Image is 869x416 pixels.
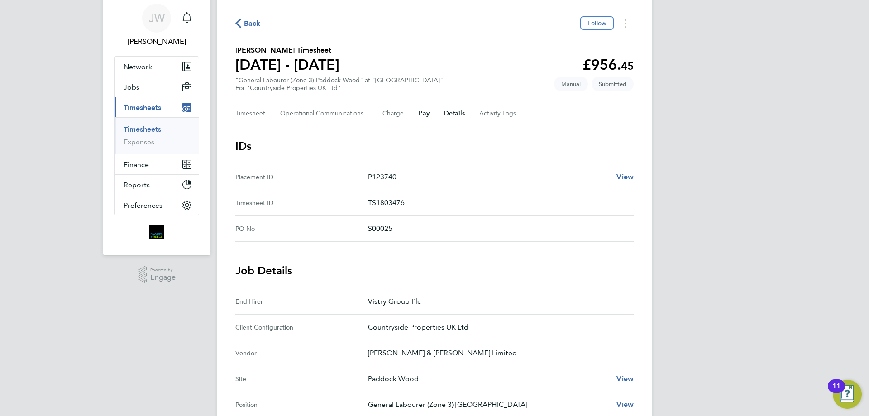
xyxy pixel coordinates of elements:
button: Activity Logs [479,103,517,124]
div: Vendor [235,348,368,359]
button: Reports [115,175,199,195]
span: Joanna Whyms [114,36,199,47]
a: View [616,373,634,384]
div: Position [235,399,368,410]
div: "General Labourer (Zone 3) Paddock Wood" at "[GEOGRAPHIC_DATA]" [235,77,443,92]
span: Timesheets [124,103,161,112]
span: Powered by [150,266,176,274]
button: Preferences [115,195,199,215]
button: Operational Communications [280,103,368,124]
span: Reports [124,181,150,189]
div: Timesheet ID [235,197,368,208]
p: [PERSON_NAME] & [PERSON_NAME] Limited [368,348,626,359]
a: View [616,172,634,182]
button: Timesheets Menu [617,16,634,30]
button: Open Resource Center, 11 new notifications [833,380,862,409]
a: Go to home page [114,225,199,239]
span: View [616,374,634,383]
a: Timesheets [124,125,161,134]
button: Pay [419,103,430,124]
button: Follow [580,16,614,30]
span: JW [149,12,165,24]
div: PO No [235,223,368,234]
span: Network [124,62,152,71]
p: S00025 [368,223,626,234]
app-decimal: £956. [583,56,634,73]
h2: [PERSON_NAME] Timesheet [235,45,339,56]
button: Timesheets [115,97,199,117]
span: Engage [150,274,176,282]
button: Network [115,57,199,77]
span: Jobs [124,83,139,91]
a: View [616,399,634,410]
span: This timesheet was manually created. [554,77,588,91]
p: General Labourer (Zone 3) [GEOGRAPHIC_DATA] [368,399,609,410]
button: Finance [115,154,199,174]
div: For "Countryside Properties UK Ltd" [235,84,443,92]
button: Details [444,103,465,124]
button: Timesheet [235,103,266,124]
div: Site [235,373,368,384]
img: bromak-logo-retina.png [149,225,164,239]
h3: Job Details [235,263,634,278]
button: Charge [382,103,404,124]
span: View [616,172,634,181]
div: Placement ID [235,172,368,182]
h1: [DATE] - [DATE] [235,56,339,74]
p: TS1803476 [368,197,626,208]
h3: IDs [235,139,634,153]
span: Finance [124,160,149,169]
div: Timesheets [115,117,199,154]
span: Back [244,18,261,29]
a: Expenses [124,138,154,146]
a: JW[PERSON_NAME] [114,4,199,47]
p: Paddock Wood [368,373,609,384]
div: End Hirer [235,296,368,307]
span: Follow [587,19,606,27]
button: Back [235,18,261,29]
div: Client Configuration [235,322,368,333]
a: Powered byEngage [138,266,176,283]
div: 11 [832,386,840,398]
p: Countryside Properties UK Ltd [368,322,626,333]
p: Vistry Group Plc [368,296,626,307]
button: Jobs [115,77,199,97]
span: 45 [621,59,634,72]
span: Preferences [124,201,162,210]
span: View [616,400,634,409]
p: P123740 [368,172,609,182]
span: This timesheet is Submitted. [592,77,634,91]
